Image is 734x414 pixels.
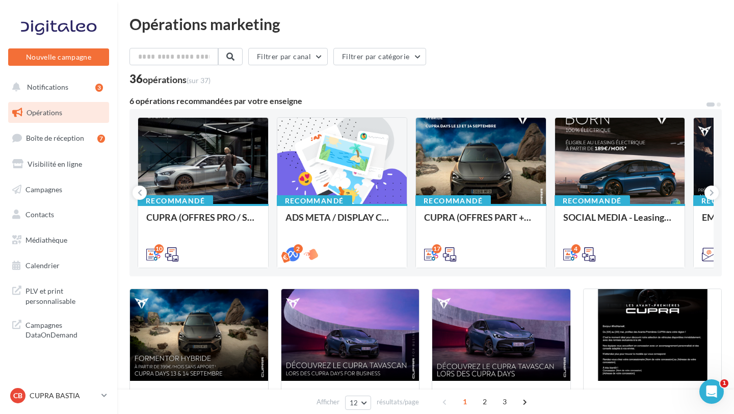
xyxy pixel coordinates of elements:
[25,318,105,340] span: Campagnes DataOnDemand
[25,185,62,193] span: Campagnes
[25,236,67,244] span: Médiathèque
[8,386,109,405] a: CB CUPRA BASTIA
[143,75,211,84] div: opérations
[6,280,111,310] a: PLV et print personnalisable
[154,244,164,253] div: 10
[432,244,441,253] div: 17
[699,379,724,404] iframe: Intercom live chat
[187,76,211,85] span: (sur 37)
[146,212,260,232] div: CUPRA (OFFRES PRO / SEPT) - SOCIAL MEDIA
[6,314,111,344] a: Campagnes DataOnDemand
[129,16,722,32] div: Opérations marketing
[6,76,107,98] button: Notifications 3
[6,255,111,276] a: Calendrier
[571,244,581,253] div: 4
[138,195,213,206] div: Recommandé
[6,127,111,149] a: Boîte de réception7
[26,134,84,142] span: Boîte de réception
[345,396,371,410] button: 12
[8,48,109,66] button: Nouvelle campagne
[477,394,493,410] span: 2
[248,48,328,65] button: Filtrer par canal
[285,212,399,232] div: ADS META / DISPLAY CUPRA DAYS Septembre 2025
[6,229,111,251] a: Médiathèque
[97,135,105,143] div: 7
[350,399,358,407] span: 12
[13,391,22,401] span: CB
[6,179,111,200] a: Campagnes
[563,212,677,232] div: SOCIAL MEDIA - Leasing social électrique - CUPRA Born
[6,102,111,123] a: Opérations
[317,397,339,407] span: Afficher
[28,160,82,168] span: Visibilité en ligne
[25,284,105,306] span: PLV et print personnalisable
[95,84,103,92] div: 3
[277,195,352,206] div: Recommandé
[377,397,419,407] span: résultats/page
[294,244,303,253] div: 2
[496,394,513,410] span: 3
[333,48,426,65] button: Filtrer par catégorie
[27,108,62,117] span: Opérations
[457,394,473,410] span: 1
[6,204,111,225] a: Contacts
[25,261,60,270] span: Calendrier
[720,379,728,387] span: 1
[424,212,538,232] div: CUPRA (OFFRES PART + CUPRA DAYS / SEPT) - SOCIAL MEDIA
[27,83,68,91] span: Notifications
[25,210,54,219] span: Contacts
[415,195,491,206] div: Recommandé
[555,195,630,206] div: Recommandé
[6,153,111,175] a: Visibilité en ligne
[30,391,97,401] p: CUPRA BASTIA
[129,73,211,85] div: 36
[129,97,705,105] div: 6 opérations recommandées par votre enseigne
